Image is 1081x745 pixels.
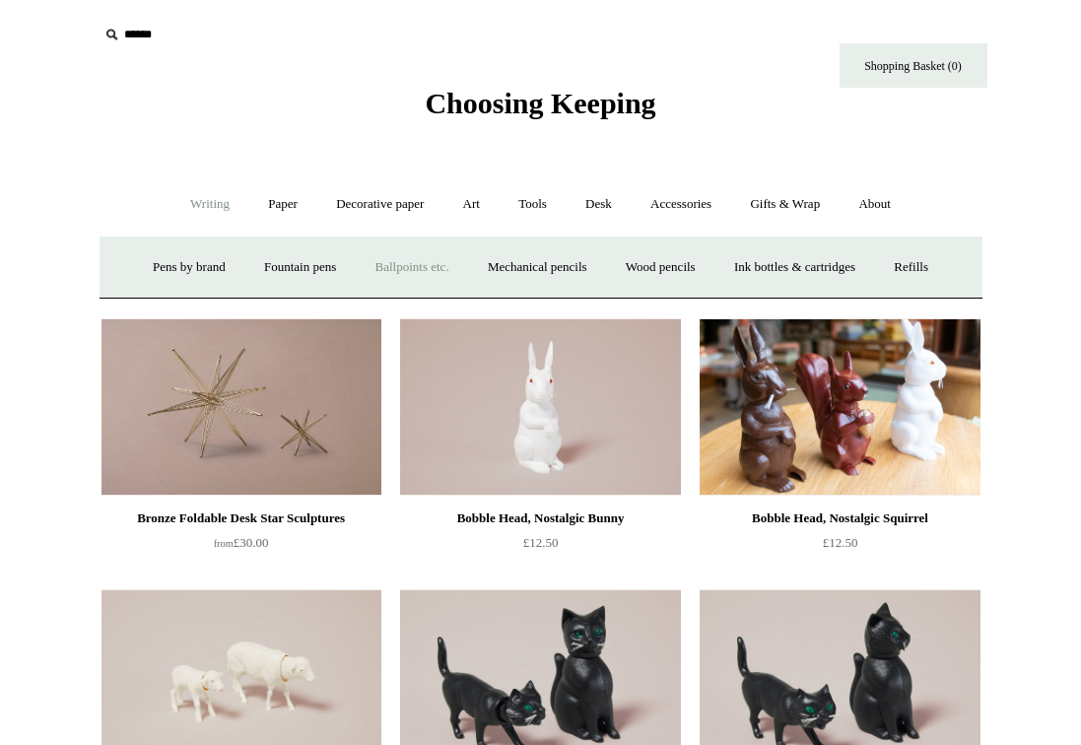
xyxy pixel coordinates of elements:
span: Choosing Keeping [425,87,655,119]
a: Tools [501,178,565,231]
a: Choosing Keeping [425,102,655,116]
a: Paper [250,178,315,231]
a: Bobble Head, Nostalgic Squirrel £12.50 [700,507,980,587]
img: Bronze Foldable Desk Star Sculptures [101,318,381,496]
a: Shopping Basket (0) [840,43,987,88]
a: Desk [568,178,630,231]
a: Ballpoints etc. [358,241,467,294]
a: Ink bottles & cartridges [716,241,873,294]
img: Bobble Head, Nostalgic Bunny [400,318,680,496]
a: Mechanical pencils [470,241,605,294]
a: Bronze Foldable Desk Star Sculptures from£30.00 [101,507,381,587]
a: Wood pencils [608,241,713,294]
a: Bobble Head, Nostalgic Squirrel Bobble Head, Nostalgic Squirrel [700,318,980,496]
a: Bobble Head, Nostalgic Bunny Bobble Head, Nostalgic Bunny [400,318,680,496]
a: Pens by brand [135,241,243,294]
a: Accessories [633,178,729,231]
div: Bobble Head, Nostalgic Bunny [405,507,675,530]
img: Bobble Head, Nostalgic Squirrel [700,318,980,496]
span: £12.50 [823,535,858,550]
a: Fountain pens [246,241,354,294]
a: Bobble Head, Nostalgic Bunny £12.50 [400,507,680,587]
a: Art [445,178,498,231]
span: £12.50 [523,535,559,550]
a: About [841,178,909,231]
span: from [214,538,234,549]
span: £30.00 [214,535,269,550]
a: Gifts & Wrap [732,178,838,231]
a: Refills [876,241,946,294]
a: Writing [172,178,247,231]
a: Bronze Foldable Desk Star Sculptures Bronze Foldable Desk Star Sculptures [101,318,381,496]
div: Bronze Foldable Desk Star Sculptures [106,507,376,530]
div: Bobble Head, Nostalgic Squirrel [705,507,975,530]
a: Decorative paper [318,178,441,231]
